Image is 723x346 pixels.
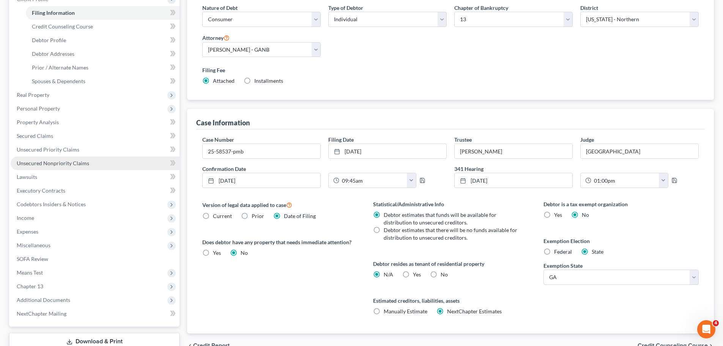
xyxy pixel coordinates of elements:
[373,200,528,208] label: Statistical/Administrative Info
[32,78,85,84] span: Spouses & Dependents
[252,213,264,219] span: Prior
[202,200,358,209] label: Version of legal data applied to case
[17,160,89,166] span: Unsecured Nonpriority Claims
[196,118,250,127] div: Case Information
[329,144,446,158] a: [DATE]
[455,144,572,158] input: --
[17,228,38,235] span: Expenses
[241,250,248,256] span: No
[592,248,603,255] span: State
[11,184,180,197] a: Executory Contracts
[203,144,320,158] input: Enter case number...
[17,133,53,139] span: Secured Claims
[11,115,180,129] a: Property Analysis
[284,213,316,219] span: Date of Filing
[203,173,320,188] a: [DATE]
[11,129,180,143] a: Secured Claims
[17,92,49,98] span: Real Property
[373,260,528,268] label: Debtor resides as tenant of residential property
[554,248,572,255] span: Federal
[328,4,363,12] label: Type of Debtor
[339,173,407,188] input: -- : --
[17,242,50,248] span: Miscellaneous
[455,173,572,188] a: [DATE]
[17,215,34,221] span: Income
[543,200,699,208] label: Debtor is a tax exempt organization
[26,47,180,61] a: Debtor Addresses
[17,310,66,317] span: NextChapter Mailing
[17,297,70,303] span: Additional Documents
[11,307,180,321] a: NextChapter Mailing
[582,212,589,218] span: No
[17,201,86,207] span: Codebtors Insiders & Notices
[713,320,719,326] span: 4
[26,74,180,88] a: Spouses & Dependents
[413,271,421,278] span: Yes
[11,156,180,170] a: Unsecured Nonpriority Claims
[202,66,699,74] label: Filing Fee
[581,144,698,158] input: --
[384,227,517,241] span: Debtor estimates that there will be no funds available for distribution to unsecured creditors.
[447,308,502,314] span: NextChapter Estimates
[543,237,699,245] label: Exemption Election
[454,4,508,12] label: Chapter of Bankruptcy
[26,61,180,74] a: Prior / Alternate Names
[202,136,234,144] label: Case Number
[441,271,448,278] span: No
[213,250,221,256] span: Yes
[17,105,60,112] span: Personal Property
[198,165,450,173] label: Confirmation Date
[384,212,496,226] span: Debtor estimates that funds will be available for distribution to unsecured creditors.
[17,146,79,153] span: Unsecured Priority Claims
[32,64,88,71] span: Prior / Alternate Names
[26,20,180,33] a: Credit Counseling Course
[202,4,238,12] label: Nature of Debt
[591,173,659,188] input: -- : --
[11,170,180,184] a: Lawsuits
[373,297,528,305] label: Estimated creditors, liabilities, assets
[454,136,472,144] label: Trustee
[32,37,66,43] span: Debtor Profile
[17,256,48,262] span: SOFA Review
[17,269,43,276] span: Means Test
[17,187,65,194] span: Executory Contracts
[26,6,180,20] a: Filing Information
[384,271,393,278] span: N/A
[11,252,180,266] a: SOFA Review
[202,238,358,246] label: Does debtor have any property that needs immediate attention?
[543,262,583,270] label: Exemption State
[213,77,235,84] span: Attached
[17,283,43,289] span: Chapter 13
[254,77,283,84] span: Installments
[11,143,180,156] a: Unsecured Priority Claims
[580,4,598,12] label: District
[580,136,594,144] label: Judge
[17,119,59,125] span: Property Analysis
[32,9,75,16] span: Filing Information
[213,213,232,219] span: Current
[384,308,427,314] span: Manually Estimate
[450,165,703,173] label: 341 Hearing
[26,33,180,47] a: Debtor Profile
[202,33,230,42] label: Attorney
[17,174,37,180] span: Lawsuits
[32,23,93,30] span: Credit Counseling Course
[697,320,715,338] iframe: Intercom live chat
[32,51,74,57] span: Debtor Addresses
[328,136,354,144] label: Filing Date
[554,212,562,218] span: Yes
